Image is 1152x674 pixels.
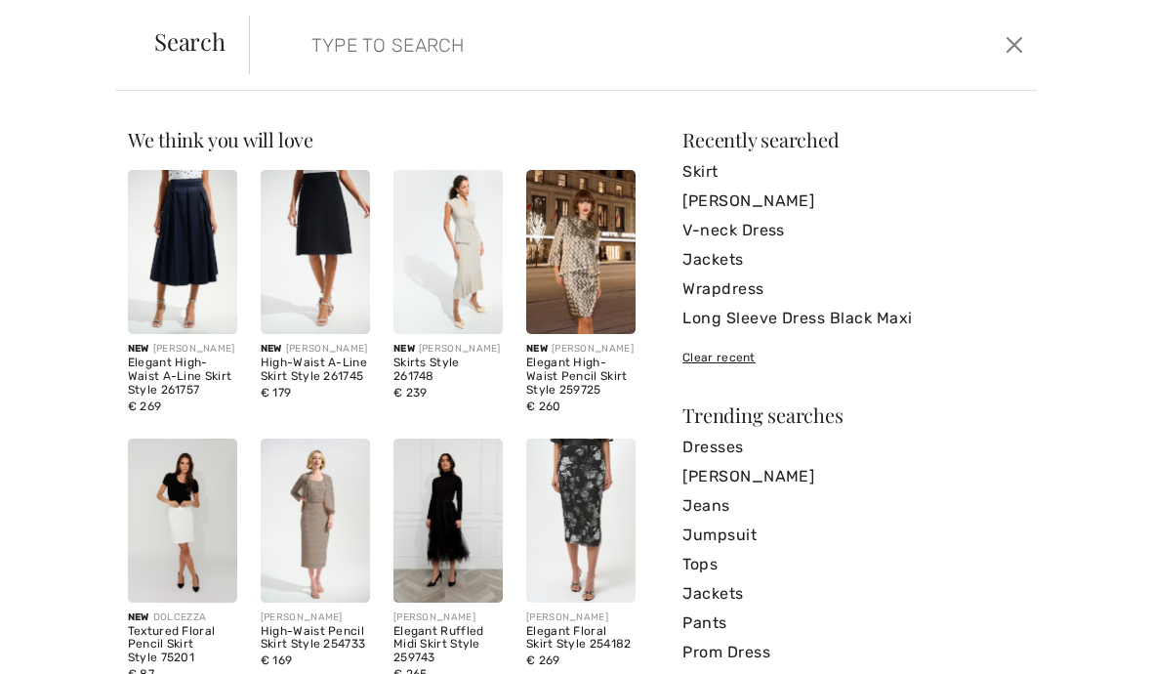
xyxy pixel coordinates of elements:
div: [PERSON_NAME] [261,611,370,625]
span: € 269 [128,400,162,413]
span: € 260 [526,400,561,413]
img: Joseph Ribkoff Skirts Style 261748. Champagne 171 [393,170,503,334]
div: High-Waist A-Line Skirt Style 261745 [261,357,370,384]
a: Jumpsuit [682,521,1024,550]
span: We think you will love [128,126,313,152]
a: Pants [682,609,1024,638]
span: € 269 [526,653,560,667]
a: Long Sleeve Dress Black Maxi [682,304,1024,333]
a: V-neck Dress [682,216,1024,245]
div: [PERSON_NAME] [526,611,636,625]
div: Elegant High-Waist Pencil Skirt Style 259725 [526,357,636,397]
img: Textured Floral Pencil Skirt Style 75201. Off-white [128,439,237,603]
div: Elegant Floral Skirt Style 254182 [526,625,636,653]
a: Skirt [682,157,1024,187]
button: Close [1001,29,1029,61]
div: [PERSON_NAME] [393,342,503,357]
img: Elegant High-Waist Pencil Skirt Style 259725. Black [526,170,636,334]
span: Chat [46,14,86,31]
img: High-Waist A-Line Skirt Style 261745. Black [261,170,370,334]
span: € 169 [261,653,293,667]
a: Jackets [682,245,1024,274]
div: Elegant High-Waist A-Line Skirt Style 261757 [128,357,237,397]
span: New [526,343,548,355]
div: [PERSON_NAME] [526,342,636,357]
span: New [128,343,149,355]
a: Tops [682,550,1024,579]
img: High-Waist Pencil Skirt Style 254733. Midnight Blue [261,439,370,603]
span: € 239 [393,386,428,400]
a: Prom Dress [682,638,1024,667]
span: New [261,343,282,355]
a: Dresses [682,433,1024,462]
span: New [128,611,149,623]
div: Elegant Ruffled Midi Skirt Style 259743 [393,625,503,665]
span: Search [154,29,226,53]
span: New [393,343,415,355]
input: TYPE TO SEARCH [297,16,825,74]
div: DOLCEZZA [128,611,237,625]
a: [PERSON_NAME] [682,187,1024,216]
div: [PERSON_NAME] [393,611,503,625]
div: High-Waist Pencil Skirt Style 254733 [261,625,370,653]
a: Jackets [682,579,1024,609]
img: Elegant Floral Skirt Style 254182. Black/Multi [526,439,636,603]
div: Recently searched [682,130,1024,149]
a: Jeans [682,491,1024,521]
div: [PERSON_NAME] [128,342,237,357]
img: Elegant Ruffled Midi Skirt Style 259743. Black [393,439,503,603]
div: Skirts Style 261748 [393,357,503,384]
img: Elegant High-Waist A-Line Skirt Style 261757. Midnight Blue [128,170,237,334]
div: Clear recent [682,349,1024,366]
div: Textured Floral Pencil Skirt Style 75201 [128,625,237,665]
span: € 179 [261,386,292,400]
a: [PERSON_NAME] [682,462,1024,491]
div: Trending searches [682,405,1024,425]
div: [PERSON_NAME] [261,342,370,357]
a: Wrapdress [682,274,1024,304]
